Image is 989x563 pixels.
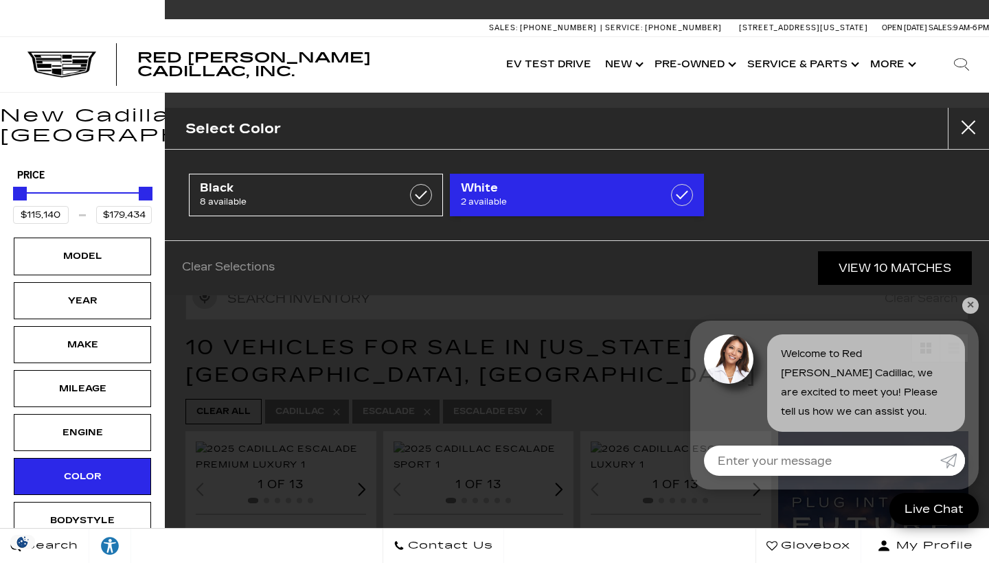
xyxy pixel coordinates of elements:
[499,37,598,92] a: EV Test Drive
[200,181,397,195] span: Black
[48,249,117,264] div: Model
[13,182,152,224] div: Price
[48,381,117,396] div: Mileage
[14,238,151,275] div: ModelModel
[200,195,397,209] span: 8 available
[861,529,989,563] button: Open user profile menu
[137,51,486,78] a: Red [PERSON_NAME] Cadillac, Inc.
[21,536,78,555] span: Search
[882,23,927,32] span: Open [DATE]
[891,536,973,555] span: My Profile
[48,337,117,352] div: Make
[953,23,989,32] span: 9 AM-6 PM
[14,370,151,407] div: MileageMileage
[767,334,965,432] div: Welcome to Red [PERSON_NAME] Cadillac, we are excited to meet you! Please tell us how we can assi...
[27,51,96,78] img: Cadillac Dark Logo with Cadillac White Text
[605,23,643,32] span: Service:
[863,37,920,92] button: More
[48,425,117,440] div: Engine
[48,469,117,484] div: Color
[489,23,518,32] span: Sales:
[383,529,504,563] a: Contact Us
[89,529,131,563] a: Explore your accessibility options
[185,117,281,140] h2: Select Color
[7,535,38,549] section: Click to Open Cookie Consent Modal
[461,195,658,209] span: 2 available
[704,446,940,476] input: Enter your message
[598,37,648,92] a: New
[7,535,38,549] img: Opt-Out Icon
[520,23,597,32] span: [PHONE_NUMBER]
[940,446,965,476] a: Submit
[648,37,740,92] a: Pre-Owned
[777,536,850,555] span: Glovebox
[405,536,493,555] span: Contact Us
[89,536,130,556] div: Explore your accessibility options
[14,414,151,451] div: EngineEngine
[600,24,725,32] a: Service: [PHONE_NUMBER]
[96,206,152,224] input: Maximum
[189,174,443,216] a: Black8 available
[13,187,27,200] div: Minimum Price
[48,513,117,528] div: Bodystyle
[818,251,972,285] a: View 10 Matches
[137,49,371,80] span: Red [PERSON_NAME] Cadillac, Inc.
[489,24,600,32] a: Sales: [PHONE_NUMBER]
[898,501,970,517] span: Live Chat
[740,37,863,92] a: Service & Parts
[13,206,69,224] input: Minimum
[645,23,722,32] span: [PHONE_NUMBER]
[14,326,151,363] div: MakeMake
[461,181,658,195] span: White
[450,174,704,216] a: White2 available
[14,502,151,539] div: BodystyleBodystyle
[182,260,275,277] a: Clear Selections
[14,458,151,495] div: ColorColor
[48,293,117,308] div: Year
[139,187,152,200] div: Maximum Price
[704,334,753,384] img: Agent profile photo
[929,23,953,32] span: Sales:
[755,529,861,563] a: Glovebox
[948,108,989,149] button: close
[17,170,148,182] h5: Price
[739,23,868,32] a: [STREET_ADDRESS][US_STATE]
[14,282,151,319] div: YearYear
[889,493,979,525] a: Live Chat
